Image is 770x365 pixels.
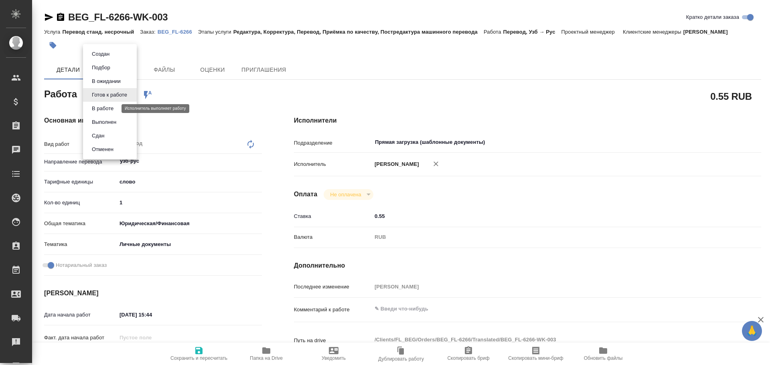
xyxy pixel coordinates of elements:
[89,145,116,154] button: Отменен
[89,131,107,140] button: Сдан
[89,104,116,113] button: В работе
[89,91,130,99] button: Готов к работе
[89,63,113,72] button: Подбор
[89,118,119,127] button: Выполнен
[89,50,112,58] button: Создан
[89,77,123,86] button: В ожидании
